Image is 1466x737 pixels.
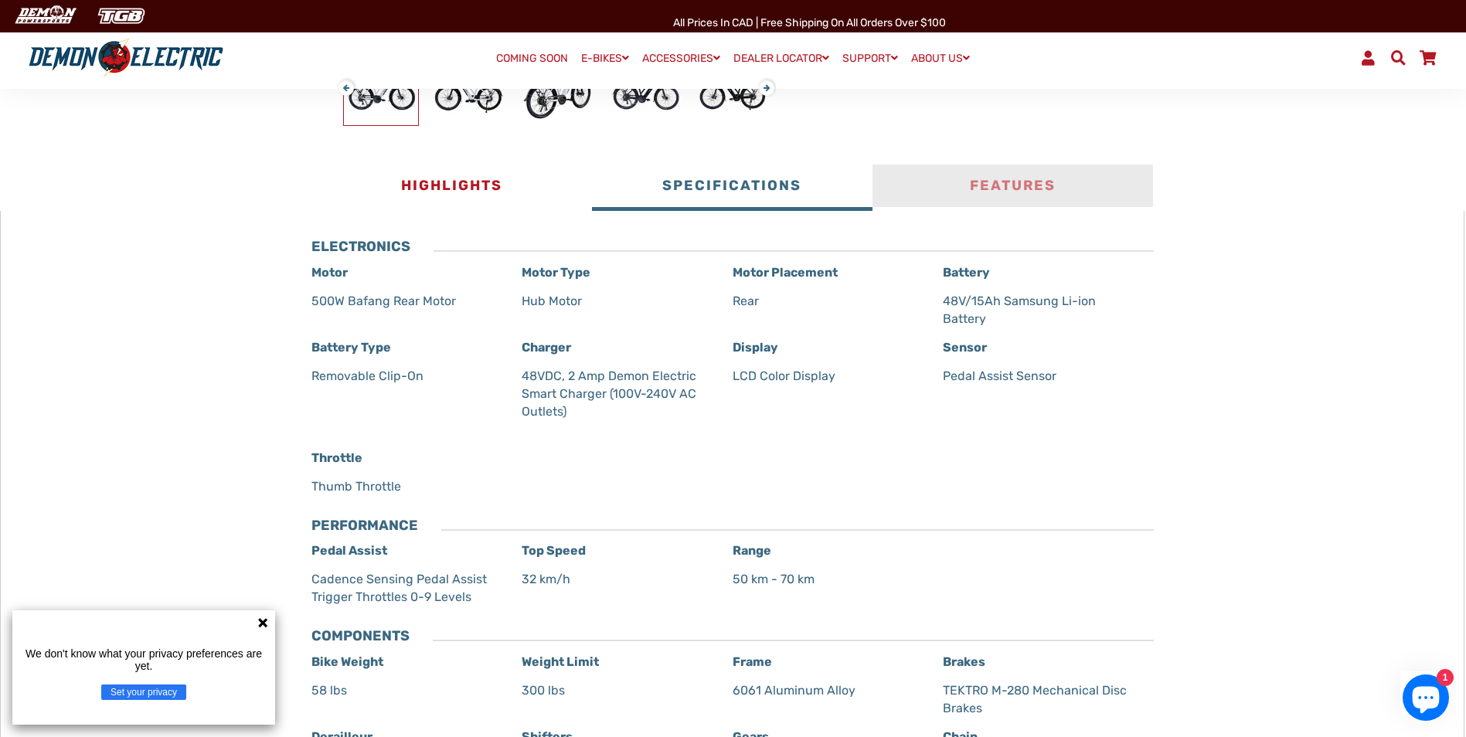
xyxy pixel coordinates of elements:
button: Previous [338,73,348,90]
p: Removable Clip-On [311,367,505,385]
a: ACCESSORIES [637,47,726,70]
a: SUPPORT [837,47,903,70]
p: 50 km - 70 km [733,570,927,588]
img: TGB Canada [90,3,153,29]
strong: Throttle [311,450,362,465]
strong: Pedal Assist [311,543,387,558]
p: LCD Color Display [733,367,927,385]
strong: Bike Weight [311,654,383,669]
strong: Motor Type [522,265,590,280]
button: Set your privacy [101,684,186,700]
strong: Motor Placement [733,265,838,280]
p: 6061 Aluminum Alloy [733,681,927,699]
strong: Top Speed [522,543,586,558]
button: Highlights [311,165,592,211]
strong: Battery Type [311,340,391,355]
p: 58 lbs [311,681,505,699]
span: All Prices in CAD | Free shipping on all orders over $100 [673,16,946,29]
img: Demon Electric [8,3,82,29]
a: E-BIKES [576,47,634,70]
strong: Sensor [943,340,987,355]
p: TEKTRO M-280 Mechanical Disc Brakes [943,681,1137,717]
strong: Display [733,340,778,355]
button: Specifications [592,165,872,211]
h3: ELECTRONICS [311,239,410,256]
p: 32 km/h [522,570,716,588]
a: ABOUT US [906,47,975,70]
a: COMING SOON [491,48,573,70]
strong: Battery [943,265,990,280]
p: Pedal Assist Sensor [943,367,1137,385]
inbox-online-store-chat: Shopify online store chat [1398,674,1454,725]
strong: Frame [733,654,772,669]
p: Cadence Sensing Pedal Assist Trigger Throttles 0-9 Levels [311,570,505,606]
h3: PERFORMANCE [311,518,418,535]
p: Thumb Throttle [311,477,505,495]
button: Features [872,165,1153,211]
h3: COMPONENTS [311,628,410,645]
strong: Motor [311,265,348,280]
strong: Charger [522,340,571,355]
strong: Brakes [943,654,985,669]
p: We don't know what your privacy preferences are yet. [19,647,269,672]
strong: Range [733,543,771,558]
p: 500W Bafang Rear Motor [311,292,505,310]
p: Hub Motor [522,292,716,310]
p: 48VDC, 2 Amp Demon Electric Smart Charger (100V-240V AC Outlets) [522,367,716,438]
p: 300 lbs [522,681,716,699]
strong: Weight Limit [522,654,599,669]
p: 48V/15Ah Samsung Li-ion Battery [943,292,1137,328]
p: Rear [733,292,927,310]
a: DEALER LOCATOR [728,47,835,70]
img: Demon Electric logo [23,38,229,78]
button: Next [759,73,768,90]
